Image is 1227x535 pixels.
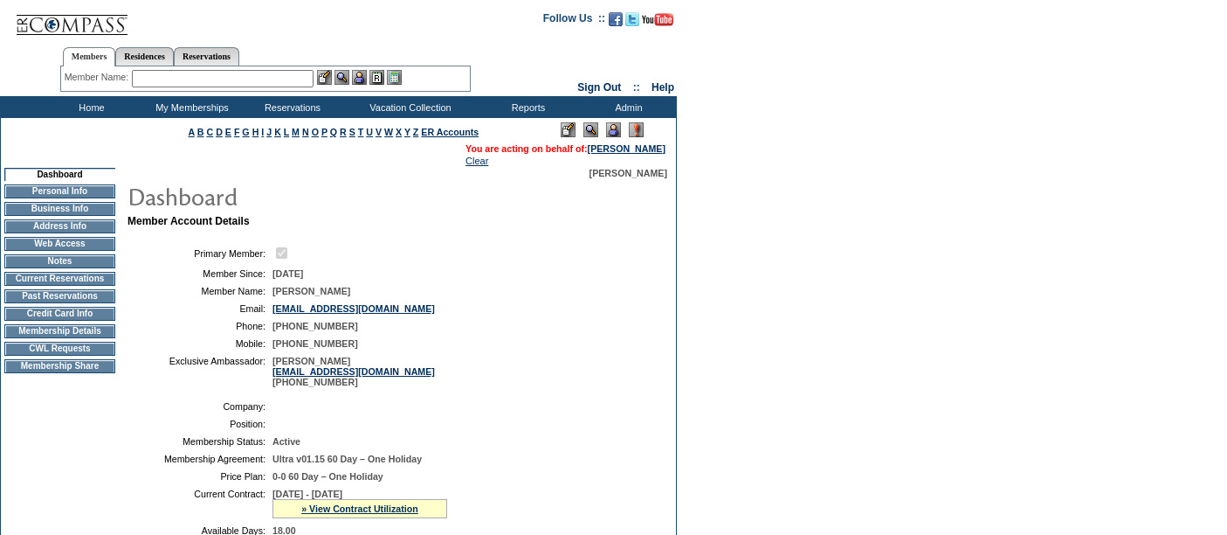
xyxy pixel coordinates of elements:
[465,143,665,154] span: You are acting on behalf of:
[609,17,623,28] a: Become our fan on Facebook
[134,321,265,331] td: Phone:
[421,127,479,137] a: ER Accounts
[134,436,265,447] td: Membership Status:
[134,338,265,349] td: Mobile:
[629,122,644,137] img: Log Concern/Member Elevation
[39,96,140,118] td: Home
[252,127,259,137] a: H
[633,81,640,94] span: ::
[4,359,115,373] td: Membership Share
[302,127,309,137] a: N
[576,96,677,118] td: Admin
[465,156,488,166] a: Clear
[589,168,667,178] span: [PERSON_NAME]
[609,12,623,26] img: Become our fan on Facebook
[174,47,239,66] a: Reservations
[134,245,265,261] td: Primary Member:
[606,122,621,137] img: Impersonate
[317,70,332,85] img: b_edit.gif
[4,324,115,338] td: Membership Details
[334,70,349,85] img: View
[330,127,337,137] a: Q
[413,127,419,137] a: Z
[134,419,265,429] td: Position:
[642,13,673,26] img: Subscribe to our YouTube Channel
[134,286,265,296] td: Member Name:
[476,96,576,118] td: Reports
[583,122,598,137] img: View Mode
[272,436,300,447] span: Active
[240,96,341,118] td: Reservations
[321,127,327,137] a: P
[376,127,382,137] a: V
[242,127,249,137] a: G
[543,10,605,31] td: Follow Us ::
[65,70,132,85] div: Member Name:
[272,303,435,314] a: [EMAIL_ADDRESS][DOMAIN_NAME]
[358,127,364,137] a: T
[134,489,265,518] td: Current Contract:
[272,286,350,296] span: [PERSON_NAME]
[134,401,265,412] td: Company:
[387,70,402,85] img: b_calculator.gif
[396,127,402,137] a: X
[140,96,240,118] td: My Memberships
[4,289,115,303] td: Past Reservations
[4,254,115,268] td: Notes
[272,489,342,499] span: [DATE] - [DATE]
[272,268,303,279] span: [DATE]
[312,127,319,137] a: O
[4,237,115,251] td: Web Access
[4,184,115,198] td: Personal Info
[561,122,576,137] img: Edit Mode
[651,81,674,94] a: Help
[292,127,300,137] a: M
[272,471,383,482] span: 0-0 60 Day – One Holiday
[4,307,115,321] td: Credit Card Info
[352,70,367,85] img: Impersonate
[134,268,265,279] td: Member Since:
[197,127,204,137] a: B
[642,17,673,28] a: Subscribe to our YouTube Channel
[272,338,358,349] span: [PHONE_NUMBER]
[272,321,358,331] span: [PHONE_NUMBER]
[134,356,265,387] td: Exclusive Ambassador:
[625,17,639,28] a: Follow us on Twitter
[4,272,115,286] td: Current Reservations
[349,127,355,137] a: S
[127,178,476,213] img: pgTtlDashboard.gif
[366,127,373,137] a: U
[384,127,393,137] a: W
[128,215,250,227] b: Member Account Details
[225,127,231,137] a: E
[115,47,174,66] a: Residences
[340,127,347,137] a: R
[404,127,410,137] a: Y
[272,356,435,387] span: [PERSON_NAME] [PHONE_NUMBER]
[234,127,240,137] a: F
[272,366,435,377] a: [EMAIL_ADDRESS][DOMAIN_NAME]
[4,202,115,216] td: Business Info
[63,47,116,66] a: Members
[284,127,289,137] a: L
[625,12,639,26] img: Follow us on Twitter
[206,127,213,137] a: C
[266,127,272,137] a: J
[274,127,281,137] a: K
[369,70,384,85] img: Reservations
[577,81,621,94] a: Sign Out
[272,454,422,464] span: Ultra v01.15 60 Day – One Holiday
[189,127,195,137] a: A
[134,471,265,482] td: Price Plan:
[4,219,115,233] td: Address Info
[134,454,265,464] td: Membership Agreement:
[134,303,265,314] td: Email:
[4,168,115,181] td: Dashboard
[588,143,665,154] a: [PERSON_NAME]
[4,342,115,356] td: CWL Requests
[301,504,418,514] a: » View Contract Utilization
[216,127,223,137] a: D
[261,127,264,137] a: I
[341,96,476,118] td: Vacation Collection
